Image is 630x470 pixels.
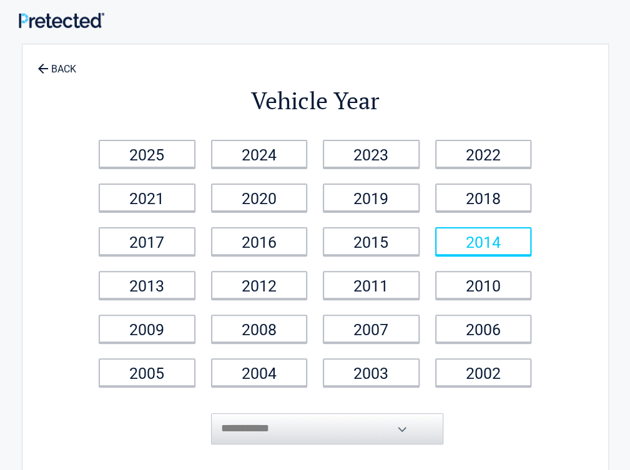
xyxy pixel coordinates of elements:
a: 2020 [211,184,308,212]
a: BACK [35,52,79,74]
a: 2023 [323,140,420,168]
h2: Vehicle Year [91,85,539,117]
a: 2011 [323,271,420,299]
a: 2009 [99,315,195,343]
a: 2024 [211,140,308,168]
a: 2013 [99,271,195,299]
a: 2017 [99,227,195,255]
a: 2002 [435,358,532,386]
a: 2007 [323,315,420,343]
a: 2018 [435,184,532,212]
a: 2014 [435,227,532,255]
a: 2005 [99,358,195,386]
a: 2006 [435,315,532,343]
a: 2019 [323,184,420,212]
a: 2010 [435,271,532,299]
a: 2008 [211,315,308,343]
a: 2021 [99,184,195,212]
a: 2015 [323,227,420,255]
a: 2016 [211,227,308,255]
a: 2012 [211,271,308,299]
img: Main Logo [19,12,104,28]
a: 2022 [435,140,532,168]
a: 2003 [323,358,420,386]
a: 2004 [211,358,308,386]
a: 2025 [99,140,195,168]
